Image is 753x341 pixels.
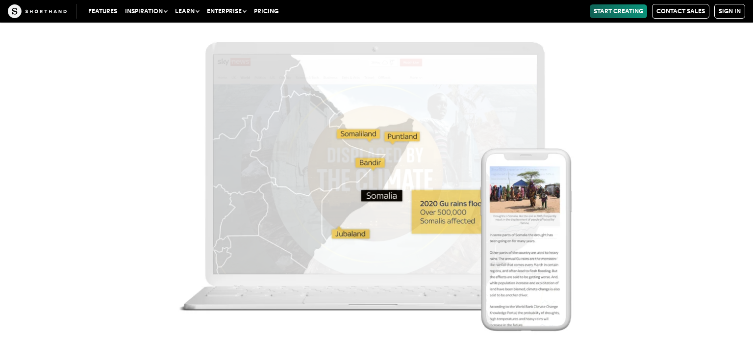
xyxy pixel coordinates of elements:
button: Inspiration [121,4,171,18]
a: Contact Sales [652,4,709,19]
a: Pricing [250,4,282,18]
a: Sign in [714,4,745,19]
button: Learn [171,4,203,18]
a: Start Creating [590,4,647,18]
a: Features [84,4,121,18]
img: The Craft [8,4,67,18]
button: Enterprise [203,4,250,18]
